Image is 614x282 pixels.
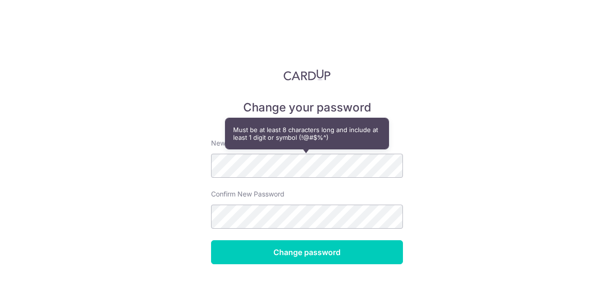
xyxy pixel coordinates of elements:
img: CardUp Logo [283,69,331,81]
label: Confirm New Password [211,189,284,199]
label: New password [211,138,258,148]
div: Must be at least 8 characters long and include at least 1 digit or symbol (!@#$%^) [225,118,389,149]
input: Change password [211,240,403,264]
h5: Change your password [211,100,403,115]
